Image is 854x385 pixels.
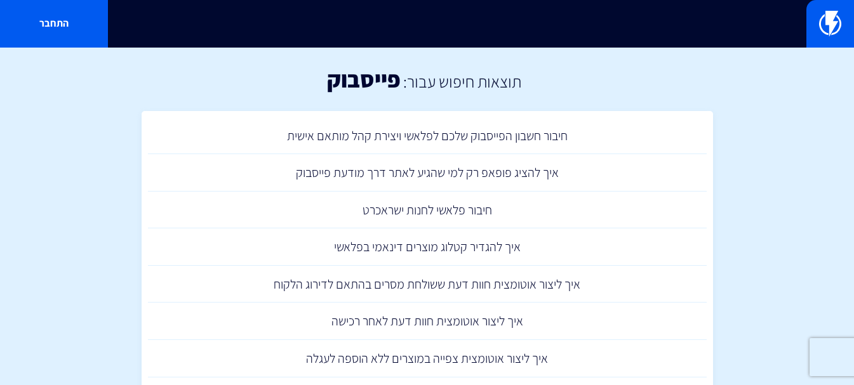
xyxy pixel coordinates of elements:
h2: תוצאות חיפוש עבור: [400,72,521,91]
a: איך ליצור אוטומצית צפייה במוצרים ללא הוספה לעגלה [148,340,707,377]
h1: פייסבוק [327,67,400,92]
a: איך ליצור אוטומצית חוות דעת לאחר רכישה [148,303,707,340]
a: חיבור פלאשי לחנות ישראכרט [148,192,707,229]
a: איך ליצור אוטומצית חוות דעת ששולחת מסרים בהתאם לדירוג הלקוח [148,266,707,303]
a: איך להציג פופאפ רק למי שהגיע לאתר דרך מודעת פייסבוק [148,154,707,192]
a: איך להגדיר קטלוג מוצרים דינאמי בפלאשי [148,228,707,266]
a: חיבור חשבון הפייסבוק שלכם לפלאשי ויצירת קהל מותאם אישית [148,117,707,155]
